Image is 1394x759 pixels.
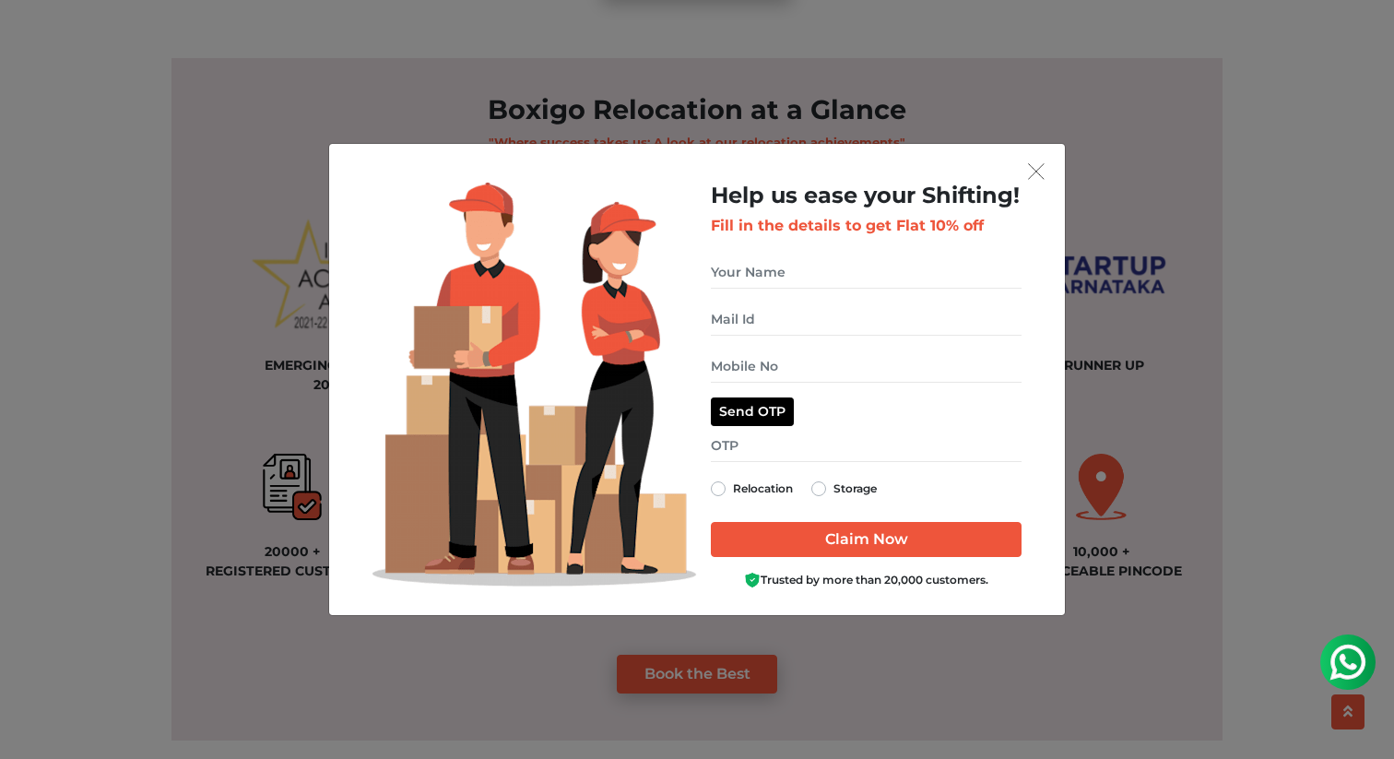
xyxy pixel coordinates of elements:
img: exit [1028,163,1045,180]
label: Storage [833,478,877,500]
img: Boxigo Customer Shield [744,572,761,588]
img: Lead Welcome Image [372,183,697,587]
input: Mobile No [711,350,1022,383]
div: Trusted by more than 20,000 customers. [711,572,1022,589]
input: Claim Now [711,522,1022,557]
img: whatsapp-icon.svg [18,18,55,55]
input: OTP [711,430,1022,462]
input: Your Name [711,256,1022,289]
h3: Fill in the details to get Flat 10% off [711,217,1022,234]
input: Mail Id [711,303,1022,336]
button: Send OTP [711,397,794,426]
label: Relocation [733,478,793,500]
h2: Help us ease your Shifting! [711,183,1022,209]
